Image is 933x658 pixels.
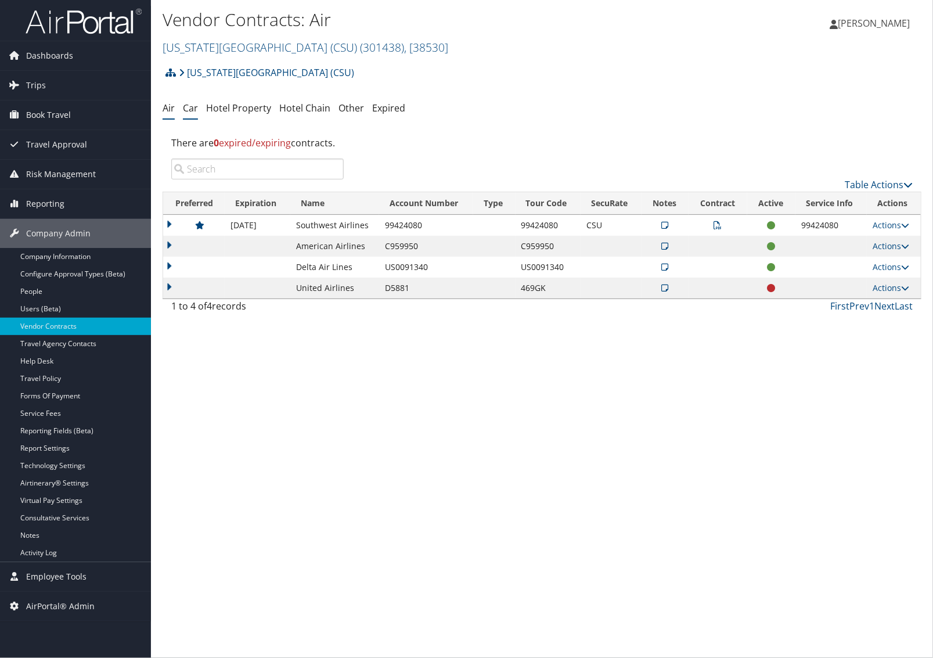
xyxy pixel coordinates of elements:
td: [DATE] [225,215,290,236]
td: 99424080 [379,215,473,236]
a: Other [338,102,364,114]
span: Reporting [26,189,64,218]
a: Actions [873,220,909,231]
td: US0091340 [516,257,581,278]
th: Account Number: activate to sort column ascending [379,192,473,215]
a: [PERSON_NAME] [830,6,921,41]
td: D5881 [379,278,473,299]
td: Delta Air Lines [290,257,379,278]
td: C959950 [516,236,581,257]
td: US0091340 [379,257,473,278]
th: Contract: activate to sort column ascending [689,192,747,215]
th: Active: activate to sort column ascending [747,192,795,215]
th: Expiration: activate to sort column ascending [225,192,290,215]
strong: 0 [214,136,219,149]
td: Southwest Airlines [290,215,379,236]
td: United Airlines [290,278,379,299]
a: Hotel Property [206,102,271,114]
input: Search [171,159,344,179]
span: Trips [26,71,46,100]
a: Table Actions [845,178,913,191]
a: Hotel Chain [279,102,330,114]
a: 1 [869,300,874,312]
span: Company Admin [26,219,91,248]
span: AirPortal® Admin [26,592,95,621]
span: Travel Approval [26,130,87,159]
span: ( 301438 ) [360,39,404,55]
a: Expired [372,102,405,114]
span: 4 [207,300,212,312]
a: Prev [849,300,869,312]
th: Name: activate to sort column ascending [290,192,379,215]
td: 99424080 [516,215,581,236]
a: Actions [873,240,909,251]
a: First [830,300,849,312]
th: Type: activate to sort column ascending [473,192,516,215]
th: Notes: activate to sort column ascending [642,192,689,215]
span: [PERSON_NAME] [838,17,910,30]
span: Risk Management [26,160,96,189]
a: Next [874,300,895,312]
img: airportal-logo.png [26,8,142,35]
th: Actions [867,192,921,215]
th: Tour Code: activate to sort column ascending [516,192,581,215]
td: 469GK [516,278,581,299]
div: 1 to 4 of records [171,299,344,319]
th: SecuRate: activate to sort column ascending [581,192,641,215]
div: There are contracts. [163,127,921,159]
a: Actions [873,261,909,272]
span: expired/expiring [214,136,291,149]
a: Car [183,102,198,114]
th: Service Info: activate to sort column ascending [795,192,867,215]
h1: Vendor Contracts: Air [163,8,668,32]
a: [US_STATE][GEOGRAPHIC_DATA] (CSU) [163,39,448,55]
td: American Airlines [290,236,379,257]
td: 99424080 [795,215,867,236]
span: Employee Tools [26,562,87,591]
td: C959950 [379,236,473,257]
a: Actions [873,282,909,293]
a: [US_STATE][GEOGRAPHIC_DATA] (CSU) [179,61,354,84]
span: Book Travel [26,100,71,130]
th: Preferred: activate to sort column ascending [163,192,225,215]
span: Dashboards [26,41,73,70]
a: Air [163,102,175,114]
span: , [ 38530 ] [404,39,448,55]
td: CSU [581,215,641,236]
a: Last [895,300,913,312]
